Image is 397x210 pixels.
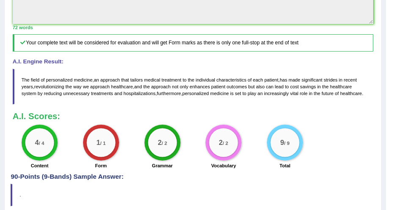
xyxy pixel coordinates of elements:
[121,77,129,82] span: that
[280,139,284,146] big: 9
[90,84,110,89] span: approach
[322,91,333,96] span: future
[83,84,89,89] span: we
[227,84,247,89] span: outcomes
[111,84,133,89] span: healthcare
[13,34,374,52] h5: Your complete text will be considered for evaluation and will get Form marks as there is only one...
[96,139,100,146] big: 1
[100,140,105,146] small: / 1
[13,24,374,31] div: 72 words
[300,91,307,96] span: role
[143,84,150,89] span: the
[235,91,241,96] span: set
[31,77,39,82] span: field
[275,84,283,89] span: lead
[253,77,263,82] span: each
[34,84,64,89] span: revolutionizing
[256,84,264,89] span: also
[74,77,92,82] span: medicine
[290,84,299,89] span: cost
[130,77,143,82] span: tailors
[264,91,289,96] span: increasingly
[302,77,322,82] span: significant
[182,91,209,96] span: personalized
[114,91,122,96] span: and
[230,91,233,96] span: is
[22,77,30,82] span: The
[161,77,181,82] span: treatment
[223,140,228,146] small: / 2
[248,91,256,96] span: play
[324,77,338,82] span: strides
[210,91,229,96] span: medicine
[248,77,252,82] span: of
[65,84,72,89] span: the
[339,77,343,82] span: in
[340,91,362,96] span: healthcare
[309,91,313,96] span: in
[330,84,352,89] span: healthcare
[280,162,291,169] label: Total
[13,69,374,105] blockquote: , , , , , , .
[188,77,194,82] span: the
[217,77,247,82] span: characteristics
[211,162,236,169] label: Vocabulary
[158,139,161,146] big: 2
[11,184,375,206] blockquote: .
[22,91,36,96] span: system
[73,84,82,89] span: way
[322,84,328,89] span: the
[248,84,255,89] span: but
[35,139,39,146] big: 4
[13,112,60,121] b: A.I. Scores:
[13,59,374,65] h4: A.I. Engine Result:
[344,77,357,82] span: recent
[123,91,155,96] span: hospitalizations
[264,77,278,82] span: patient
[314,91,320,96] span: the
[289,77,300,82] span: made
[300,84,316,89] span: savings
[280,77,287,82] span: has
[157,91,181,96] span: furthermore
[151,84,171,89] span: approach
[144,77,160,82] span: medical
[196,77,215,82] span: individual
[152,162,173,169] label: Grammar
[46,77,72,82] span: personalized
[242,91,246,96] span: to
[219,139,223,146] big: 2
[172,84,178,89] span: not
[290,91,299,96] span: vital
[211,84,225,89] span: patient
[100,77,120,82] span: approach
[190,84,210,89] span: enhances
[95,162,107,169] label: Form
[94,77,99,82] span: an
[39,140,44,146] small: / 4
[266,84,274,89] span: can
[161,140,167,146] small: / 2
[317,84,321,89] span: in
[22,84,33,89] span: years
[41,77,44,82] span: of
[44,91,62,96] span: reducing
[31,162,49,169] label: Content
[335,91,339,96] span: of
[285,84,289,89] span: to
[183,77,186,82] span: to
[258,91,263,96] span: an
[63,91,90,96] span: unnecessary
[91,91,113,96] span: treatments
[134,84,142,89] span: and
[180,84,188,89] span: only
[38,91,43,96] span: by
[284,140,290,146] small: / 9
